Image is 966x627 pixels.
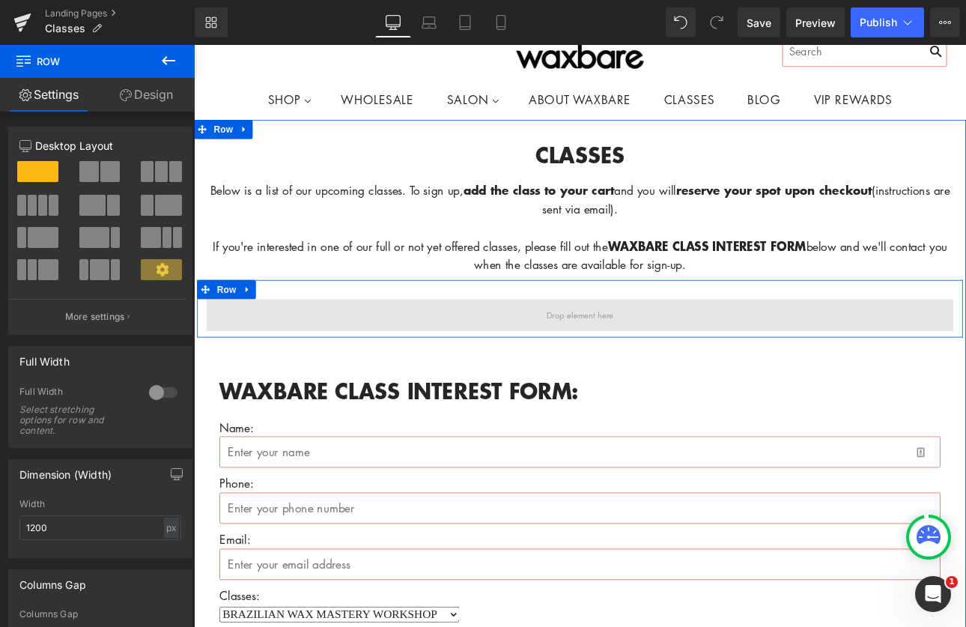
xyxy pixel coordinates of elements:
[631,40,708,88] a: BLOG
[702,7,732,37] button: Redo
[30,438,876,460] p: Name:
[65,310,125,324] p: More settings
[67,40,154,88] a: SHOP
[860,16,897,28] span: Publish
[532,40,631,88] a: CLASSES
[53,276,73,298] a: Expand / Collapse
[9,299,186,334] button: More settings
[23,276,53,298] span: Row
[483,7,519,37] a: Mobile
[30,459,876,496] input: Enter your name
[19,347,70,368] div: Full Width
[195,7,228,37] a: New Library
[447,7,483,37] a: Tablet
[566,160,796,181] strong: reserve your spot upon checkout
[708,40,839,88] a: VIP REWARDS
[411,7,447,37] a: Laptop
[30,503,876,525] p: Phone:
[277,40,374,88] a: SALON
[930,7,960,37] button: More
[486,225,719,246] strong: WAXBARE CLASS INTEREST FORM
[30,525,876,562] input: Enter your phone number
[795,15,836,31] span: Preview
[19,138,181,154] p: Desktop Layout
[375,7,411,37] a: Desktop
[19,499,181,509] div: Width
[946,576,958,588] span: 1
[786,7,845,37] a: Preview
[97,78,195,112] a: Design
[45,7,195,19] a: Landing Pages
[30,569,876,591] p: Email:
[19,515,181,540] input: auto
[374,40,532,88] a: ABOUT WAXBARE
[153,40,277,88] a: WHOLESALE
[19,386,134,402] div: Full Width
[164,518,179,538] div: px
[19,570,86,591] div: Columns Gap
[45,22,85,34] span: Classes
[15,45,165,78] span: Row
[666,7,696,37] button: Undo
[19,88,49,110] span: Row
[317,160,493,181] strong: add the class to your cart
[747,15,771,31] span: Save
[30,387,876,426] h1: WAXBARE CLASS INTEREST FORM:
[19,460,112,481] div: Dimension (Width)
[15,225,891,269] p: If you're interested in one of our full or not yet offered classes, please fill out the below and...
[49,88,69,110] a: Expand / Collapse
[915,576,951,612] iframe: Intercom live chat
[15,160,891,204] p: Below is a list of our upcoming classes. To sign up, and you will (instructions are sent via email).
[851,7,924,37] button: Publish
[19,609,181,620] div: Columns Gap
[19,405,132,436] div: Select stretching options for row and content.
[15,110,891,149] h1: CLASSES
